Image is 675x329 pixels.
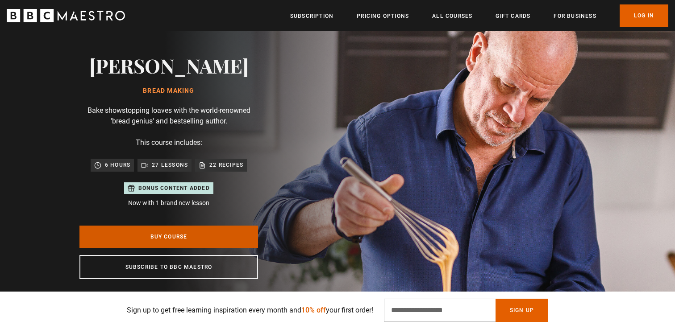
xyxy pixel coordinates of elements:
[290,4,668,27] nav: Primary
[554,12,596,21] a: For business
[127,305,373,316] p: Sign up to get free learning inspiration every month and your first order!
[89,54,249,77] h2: [PERSON_NAME]
[209,160,243,169] p: 22 recipes
[290,12,333,21] a: Subscription
[79,226,258,248] a: Buy Course
[432,12,472,21] a: All Courses
[105,160,130,169] p: 6 hours
[7,9,125,22] svg: BBC Maestro
[79,105,258,127] p: Bake showstopping loaves with the world-renowned 'bread genius' and bestselling author.
[136,137,202,148] p: This course includes:
[124,198,213,208] p: Now with 1 brand new lesson
[152,160,188,169] p: 27 lessons
[89,87,249,95] h1: Bread Making
[496,12,530,21] a: Gift Cards
[79,255,258,279] a: Subscribe to BBC Maestro
[301,306,326,314] span: 10% off
[357,12,409,21] a: Pricing Options
[138,184,210,192] p: Bonus content added
[496,299,548,322] button: Sign Up
[620,4,668,27] a: Log In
